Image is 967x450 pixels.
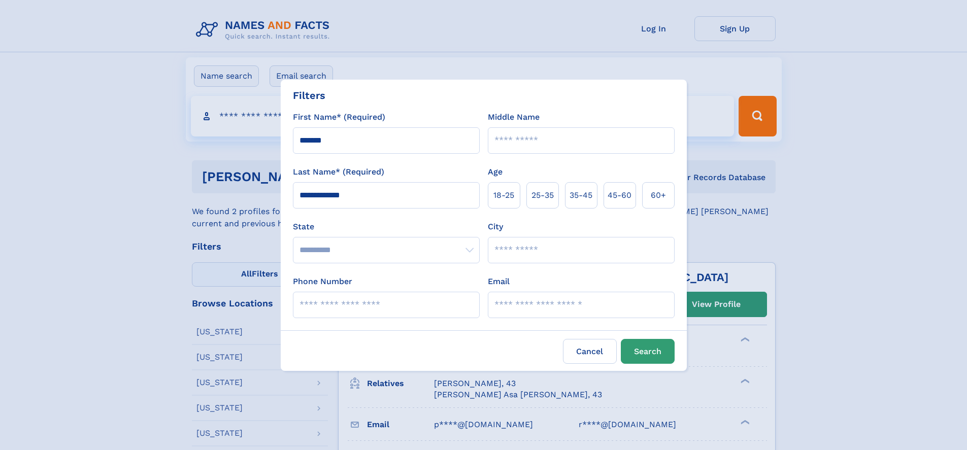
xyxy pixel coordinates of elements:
[531,189,554,201] span: 25‑35
[293,275,352,288] label: Phone Number
[293,111,385,123] label: First Name* (Required)
[488,166,503,178] label: Age
[488,111,540,123] label: Middle Name
[651,189,666,201] span: 60+
[608,189,631,201] span: 45‑60
[570,189,592,201] span: 35‑45
[293,166,384,178] label: Last Name* (Required)
[493,189,514,201] span: 18‑25
[563,339,617,364] label: Cancel
[488,275,510,288] label: Email
[293,221,480,233] label: State
[488,221,503,233] label: City
[621,339,675,364] button: Search
[293,88,325,103] div: Filters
